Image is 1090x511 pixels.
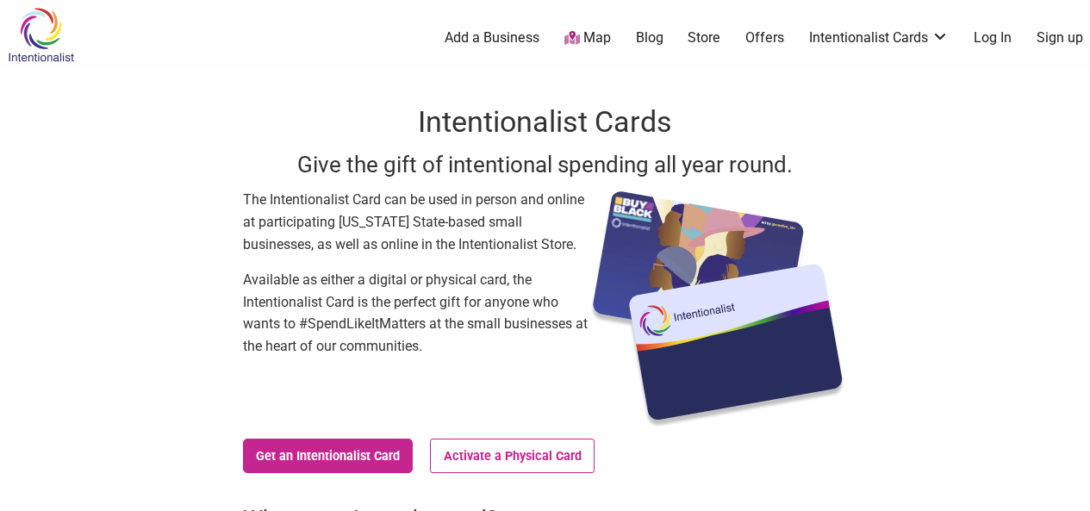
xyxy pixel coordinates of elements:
[1037,28,1083,47] a: Sign up
[243,149,848,180] h3: Give the gift of intentional spending all year round.
[445,28,539,47] a: Add a Business
[588,189,848,430] img: Intentionalist Card
[974,28,1012,47] a: Log In
[745,28,784,47] a: Offers
[243,269,588,357] p: Available as either a digital or physical card, the Intentionalist Card is the perfect gift for a...
[430,439,595,473] a: Activate a Physical Card
[809,28,949,47] a: Intentionalist Cards
[243,439,414,473] a: Get an Intentionalist Card
[636,28,663,47] a: Blog
[688,28,720,47] a: Store
[243,102,848,143] h1: Intentionalist Cards
[243,189,588,255] p: The Intentionalist Card can be used in person and online at participating [US_STATE] State-based ...
[564,28,611,48] a: Map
